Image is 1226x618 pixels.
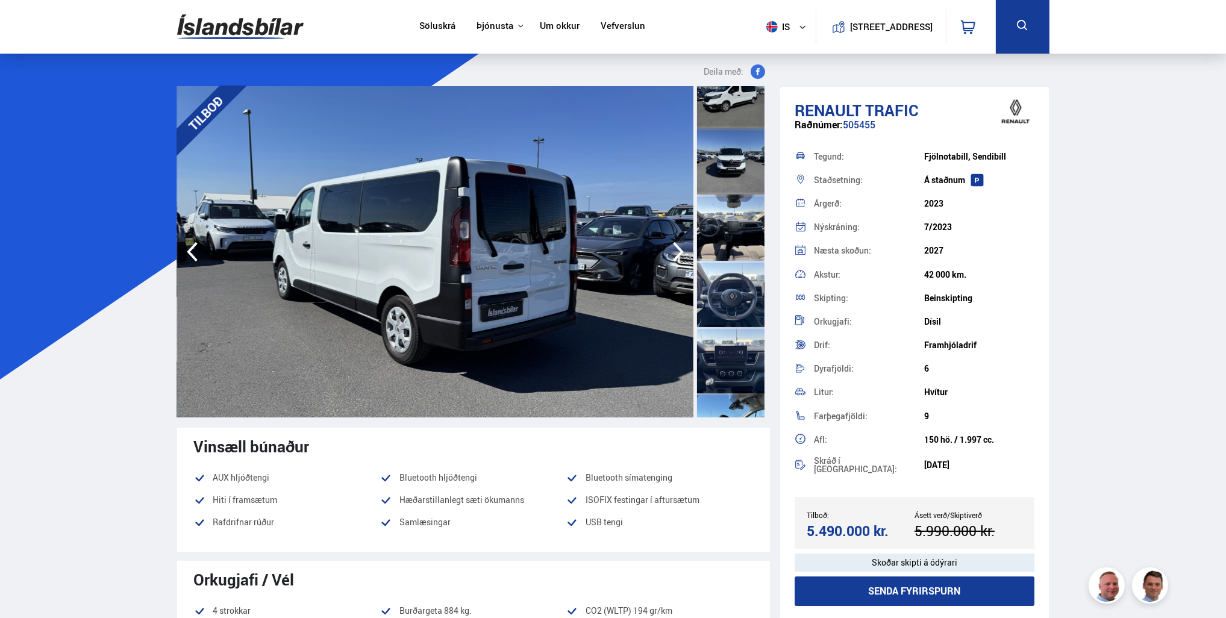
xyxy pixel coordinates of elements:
[924,246,1034,255] div: 2027
[380,604,566,618] li: Burðargeta 884 kg.
[601,20,645,33] a: Vefverslun
[807,511,915,519] div: Tilboð:
[924,175,1034,185] div: Á staðnum
[795,576,1035,606] button: Senda fyrirspurn
[924,270,1034,279] div: 42 000 km.
[766,21,778,33] img: svg+xml;base64,PHN2ZyB4bWxucz0iaHR0cDovL3d3dy53My5vcmcvMjAwMC9zdmciIHdpZHRoPSI1MTIiIGhlaWdodD0iNT...
[992,93,1040,130] img: brand logo
[194,570,753,588] div: Orkugjafi / Vél
[194,604,380,618] li: 4 strokkar
[380,470,566,485] li: Bluetooth hljóðtengi
[924,152,1034,161] div: Fjölnotabíll, Sendibíll
[814,435,924,444] div: Afl:
[10,5,46,41] button: Opna LiveChat spjallviðmót
[814,152,924,161] div: Tegund:
[924,340,1034,350] div: Framhjóladrif
[566,604,752,618] li: CO2 (WLTP) 194 gr/km
[924,387,1034,397] div: Hvítur
[795,554,1035,572] div: Skoðar skipti á ódýrari
[540,20,580,33] a: Um okkur
[380,515,566,529] li: Samlæsingar
[814,199,924,208] div: Árgerð:
[795,119,1035,143] div: 505455
[477,20,513,32] button: Þjónusta
[194,515,380,529] li: Rafdrifnar rúður
[924,364,1034,373] div: 6
[762,9,816,45] button: is
[194,437,753,455] div: Vinsæll búnaður
[1134,569,1170,605] img: FbJEzSuNWCJXmdc-.webp
[1090,569,1127,605] img: siFngHWaQ9KaOqBr.png
[795,118,843,131] span: Raðnúmer:
[194,493,380,507] li: Hiti í framsætum
[814,388,924,396] div: Litur:
[924,317,1034,326] div: Dísil
[924,460,1034,470] div: [DATE]
[814,246,924,255] div: Næsta skoðun:
[814,412,924,420] div: Farþegafjöldi:
[177,7,304,46] img: G0Ugv5HjCgRt.svg
[915,511,1022,519] div: Ásett verð/Skiptiverð
[380,493,566,507] li: Hæðarstillanlegt sæti ökumanns
[795,99,862,121] span: Renault
[814,457,924,473] div: Skráð í [GEOGRAPHIC_DATA]:
[814,223,924,231] div: Nýskráning:
[814,270,924,279] div: Akstur:
[865,99,919,121] span: Trafic
[814,317,924,326] div: Orkugjafi:
[915,523,1019,539] div: 5.990.000 kr.
[924,435,1034,445] div: 150 hö. / 1.997 cc.
[566,470,752,485] li: Bluetooth símatenging
[177,86,693,417] img: 3195373.jpeg
[160,68,251,158] div: TILBOÐ
[704,64,743,79] span: Deila með:
[855,22,928,32] button: [STREET_ADDRESS]
[924,293,1034,303] div: Beinskipting
[566,515,752,537] li: USB tengi
[699,64,770,79] button: Deila með:
[762,21,792,33] span: is
[924,222,1034,232] div: 7/2023
[924,199,1034,208] div: 2023
[419,20,455,33] a: Söluskrá
[814,364,924,373] div: Dyrafjöldi:
[566,493,752,507] li: ISOFIX festingar í aftursætum
[822,10,939,44] a: [STREET_ADDRESS]
[693,86,1210,417] img: 3195374.jpeg
[814,294,924,302] div: Skipting:
[924,411,1034,421] div: 9
[194,470,380,485] li: AUX hljóðtengi
[807,523,911,539] div: 5.490.000 kr.
[814,341,924,349] div: Drif:
[814,176,924,184] div: Staðsetning:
